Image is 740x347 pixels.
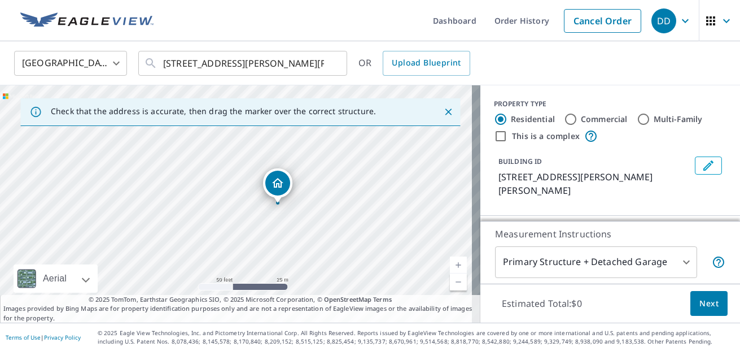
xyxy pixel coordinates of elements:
[512,131,580,142] label: This is a complex
[20,12,154,29] img: EV Logo
[324,295,371,303] a: OpenStreetMap
[14,264,98,293] div: Aerial
[383,51,470,76] a: Upload Blueprint
[14,47,127,79] div: [GEOGRAPHIC_DATA]
[651,8,676,33] div: DD
[690,291,728,316] button: Next
[654,114,703,125] label: Multi-Family
[40,264,70,293] div: Aerial
[441,105,456,119] button: Close
[450,274,467,290] a: Current Level 19, Zoom Out
[6,334,81,341] p: |
[263,168,292,203] div: Dropped pin, building 1, Residential property, 62 Robyn Pl Mandeville, LA 70471
[163,47,324,79] input: Search by address or latitude-longitude
[511,114,555,125] label: Residential
[89,295,392,305] span: © 2025 TomTom, Earthstar Geographics SIO, © 2025 Microsoft Corporation, ©
[493,291,591,316] p: Estimated Total: $0
[98,329,734,346] p: © 2025 Eagle View Technologies, Inc. and Pictometry International Corp. All Rights Reserved. Repo...
[564,9,641,33] a: Cancel Order
[51,106,376,116] p: Check that the address is accurate, then drag the marker over the correct structure.
[498,170,690,197] p: [STREET_ADDRESS][PERSON_NAME][PERSON_NAME]
[358,51,470,76] div: OR
[494,99,726,109] div: PROPERTY TYPE
[581,114,628,125] label: Commercial
[498,157,542,166] p: BUILDING ID
[695,157,722,175] button: Edit building 1
[392,56,461,70] span: Upload Blueprint
[44,333,81,341] a: Privacy Policy
[699,297,719,311] span: Next
[495,246,697,278] div: Primary Structure + Detached Garage
[373,295,392,303] a: Terms
[495,227,725,241] p: Measurement Instructions
[6,333,41,341] a: Terms of Use
[450,257,467,274] a: Current Level 19, Zoom In
[712,255,725,269] span: Your report will include the primary structure and a detached garage if one exists.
